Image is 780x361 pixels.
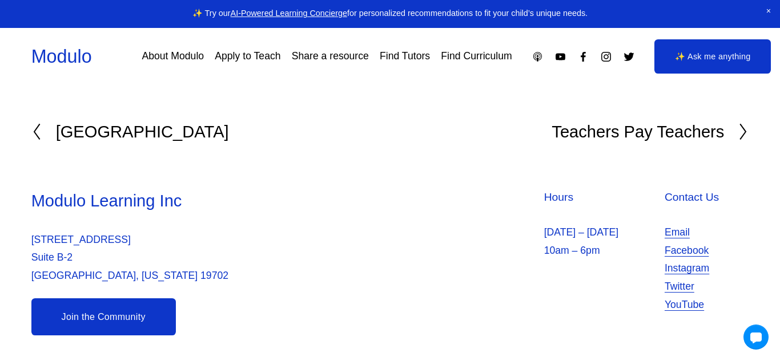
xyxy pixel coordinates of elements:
a: Apply to Teach [215,47,280,67]
a: Facebook [665,242,709,260]
a: ✨ Ask me anything [654,39,771,74]
h3: Modulo Learning Inc [31,190,387,212]
a: Instagram [600,51,612,63]
a: Email [665,224,690,242]
a: Teachers Pay Teachers [552,123,749,141]
a: YouTube [665,296,704,314]
a: Join the Community [31,298,176,335]
a: Modulo [31,46,92,67]
a: Twitter [665,278,694,296]
h2: Teachers Pay Teachers [552,124,724,140]
a: AI-Powered Learning Concierge [231,9,347,18]
p: [STREET_ADDRESS] Suite B-2 [GEOGRAPHIC_DATA], [US_STATE] 19702 [31,231,387,285]
a: Apple Podcasts [532,51,544,63]
a: Twitter [623,51,635,63]
a: Find Curriculum [441,47,512,67]
a: [GEOGRAPHIC_DATA] [31,123,229,141]
h2: [GEOGRAPHIC_DATA] [56,124,229,140]
a: Find Tutors [380,47,430,67]
a: Instagram [665,259,709,278]
a: Facebook [577,51,589,63]
h4: Hours [544,190,658,205]
a: About Modulo [142,47,204,67]
p: [DATE] – [DATE] 10am – 6pm [544,224,658,260]
a: Share a resource [292,47,369,67]
a: YouTube [554,51,566,63]
h4: Contact Us [665,190,749,205]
